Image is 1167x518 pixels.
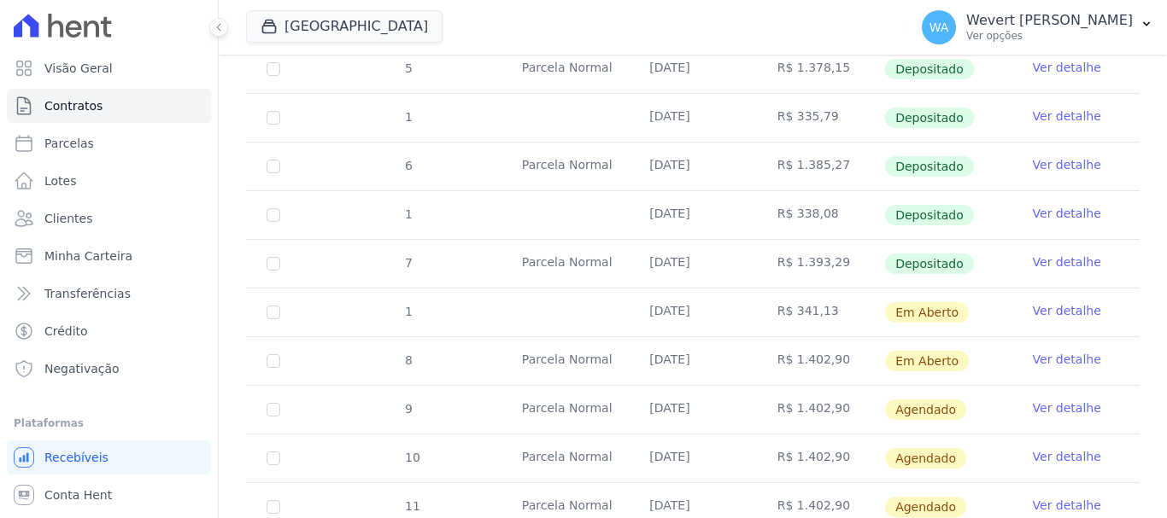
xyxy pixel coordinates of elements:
[7,51,211,85] a: Visão Geral
[44,60,113,77] span: Visão Geral
[757,434,884,482] td: R$ 1.402,90
[44,449,108,466] span: Recebíveis
[501,45,629,93] td: Parcela Normal
[1033,351,1101,368] a: Ver detalhe
[501,434,629,482] td: Parcela Normal
[885,253,974,274] span: Depositado
[267,160,280,173] input: Só é possível selecionar pagamentos em aberto
[7,164,211,198] a: Lotes
[757,288,884,336] td: R$ 341,13
[885,497,966,517] span: Agendado
[267,403,280,416] input: default
[1033,205,1101,222] a: Ver detalhe
[7,276,211,311] a: Transferências
[1033,302,1101,319] a: Ver detalhe
[7,352,211,386] a: Negativação
[908,3,1167,51] button: WA Wevert [PERSON_NAME] Ver opções
[757,337,884,385] td: R$ 1.402,90
[1033,108,1101,125] a: Ver detalhe
[929,21,949,33] span: WA
[7,126,211,160] a: Parcelas
[629,240,756,288] td: [DATE]
[267,257,280,271] input: Só é possível selecionar pagamentos em aberto
[757,386,884,434] td: R$ 1.402,90
[403,110,413,124] span: 1
[44,210,92,227] span: Clientes
[267,208,280,222] input: Só é possível selecionar pagamentos em aberto
[44,135,94,152] span: Parcelas
[501,386,629,434] td: Parcela Normal
[403,451,420,464] span: 10
[629,143,756,190] td: [DATE]
[44,97,103,114] span: Contratos
[885,59,974,79] span: Depositado
[7,239,211,273] a: Minha Carteira
[629,191,756,239] td: [DATE]
[44,360,120,377] span: Negativação
[885,351,969,371] span: Em Aberto
[629,288,756,336] td: [DATE]
[885,302,969,323] span: Em Aberto
[403,305,413,318] span: 1
[44,486,112,503] span: Conta Hent
[757,240,884,288] td: R$ 1.393,29
[7,201,211,236] a: Clientes
[1033,497,1101,514] a: Ver detalhe
[1033,156,1101,173] a: Ver detalhe
[403,159,413,172] span: 6
[267,306,280,319] input: default
[757,191,884,239] td: R$ 338,08
[885,108,974,128] span: Depositado
[7,478,211,512] a: Conta Hent
[44,247,132,265] span: Minha Carteira
[501,143,629,190] td: Parcela Normal
[757,94,884,142] td: R$ 335,79
[885,448,966,469] span: Agendado
[1033,399,1101,416] a: Ver detalhe
[501,337,629,385] td: Parcela Normal
[44,172,77,189] span: Lotes
[7,314,211,348] a: Crédito
[403,256,413,270] span: 7
[44,285,131,302] span: Transferências
[403,61,413,75] span: 5
[267,111,280,125] input: Só é possível selecionar pagamentos em aberto
[7,89,211,123] a: Contratos
[267,62,280,76] input: Só é possível selecionar pagamentos em aberto
[966,12,1133,29] p: Wevert [PERSON_NAME]
[14,413,204,434] div: Plataformas
[629,94,756,142] td: [DATE]
[885,399,966,420] span: Agendado
[403,207,413,221] span: 1
[7,440,211,474] a: Recebíveis
[885,156,974,177] span: Depositado
[629,45,756,93] td: [DATE]
[885,205,974,225] span: Depositado
[757,143,884,190] td: R$ 1.385,27
[403,499,420,513] span: 11
[1033,253,1101,271] a: Ver detalhe
[403,353,413,367] span: 8
[267,451,280,465] input: default
[1033,59,1101,76] a: Ver detalhe
[1033,448,1101,465] a: Ver detalhe
[267,500,280,514] input: default
[629,337,756,385] td: [DATE]
[757,45,884,93] td: R$ 1.378,15
[966,29,1133,43] p: Ver opções
[246,10,443,43] button: [GEOGRAPHIC_DATA]
[629,434,756,482] td: [DATE]
[501,240,629,288] td: Parcela Normal
[403,402,413,416] span: 9
[44,323,88,340] span: Crédito
[267,354,280,368] input: default
[629,386,756,434] td: [DATE]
